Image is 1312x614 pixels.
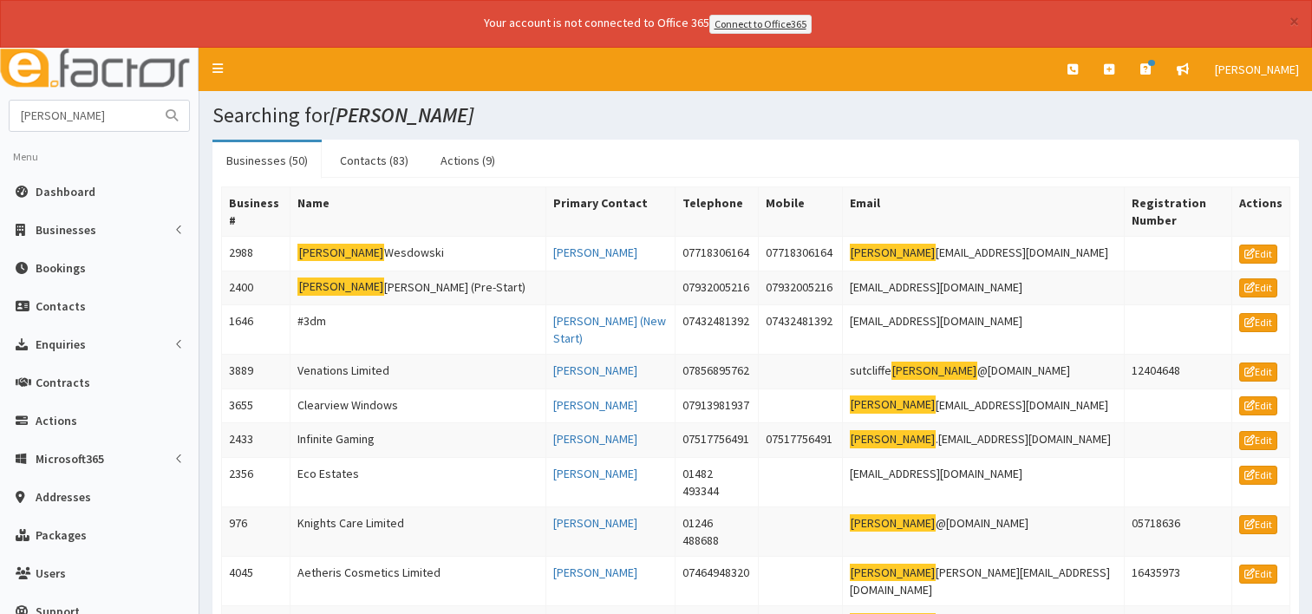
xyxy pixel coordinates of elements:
td: 12404648 [1125,355,1232,389]
a: Edit [1239,515,1277,534]
td: #3dm [290,305,546,355]
i: [PERSON_NAME] [330,101,473,128]
td: 07464948320 [676,556,759,605]
td: Clearview Windows [290,389,546,423]
mark: [PERSON_NAME] [850,430,937,448]
td: [PERSON_NAME] (Pre-Start) [290,271,546,305]
span: Contracts [36,375,90,390]
th: Registration Number [1125,186,1232,236]
td: 976 [222,506,290,556]
td: 16435973 [1125,556,1232,605]
a: Edit [1239,278,1277,297]
td: 07718306164 [676,236,759,271]
td: Venations Limited [290,355,546,389]
th: Actions [1231,186,1289,236]
td: 07517756491 [759,423,842,458]
th: Primary Contact [545,186,675,236]
td: Infinite Gaming [290,423,546,458]
td: 07432481392 [759,305,842,355]
a: Edit [1239,363,1277,382]
td: 1646 [222,305,290,355]
a: Connect to Office365 [709,15,812,34]
mark: [PERSON_NAME] [297,278,384,296]
td: Aetheris Cosmetics Limited [290,556,546,605]
th: Name [290,186,546,236]
h1: Searching for [212,104,1299,127]
td: 2356 [222,457,290,506]
a: Edit [1239,466,1277,485]
a: [PERSON_NAME] [1202,48,1312,91]
mark: [PERSON_NAME] [850,244,937,262]
a: [PERSON_NAME] [553,565,637,580]
a: [PERSON_NAME] (New Start) [553,313,666,346]
td: 07432481392 [676,305,759,355]
td: .[EMAIL_ADDRESS][DOMAIN_NAME] [842,423,1125,458]
a: [PERSON_NAME] [553,466,637,481]
td: 01482 493344 [676,457,759,506]
mark: [PERSON_NAME] [850,395,937,414]
td: 01246 488688 [676,506,759,556]
td: 2988 [222,236,290,271]
td: [EMAIL_ADDRESS][DOMAIN_NAME] [842,389,1125,423]
span: Enquiries [36,336,86,352]
a: Edit [1239,565,1277,584]
td: 07517756491 [676,423,759,458]
a: Businesses (50) [212,142,322,179]
span: Microsoft365 [36,451,104,467]
a: Actions (9) [427,142,509,179]
td: Knights Care Limited [290,506,546,556]
td: Eco Estates [290,457,546,506]
a: [PERSON_NAME] [553,245,637,260]
mark: [PERSON_NAME] [297,244,384,262]
td: 07913981937 [676,389,759,423]
mark: [PERSON_NAME] [850,564,937,582]
mark: [PERSON_NAME] [850,514,937,532]
a: [PERSON_NAME] [553,363,637,378]
td: sutcliffe @[DOMAIN_NAME] [842,355,1125,389]
button: × [1289,12,1299,30]
a: Edit [1239,431,1277,450]
td: [EMAIL_ADDRESS][DOMAIN_NAME] [842,305,1125,355]
td: 2400 [222,271,290,305]
td: [EMAIL_ADDRESS][DOMAIN_NAME] [842,271,1125,305]
td: [EMAIL_ADDRESS][DOMAIN_NAME] [842,457,1125,506]
mark: [PERSON_NAME] [891,362,978,380]
td: 3655 [222,389,290,423]
a: Edit [1239,313,1277,332]
td: 4045 [222,556,290,605]
span: Bookings [36,260,86,276]
a: [PERSON_NAME] [553,397,637,413]
td: 3889 [222,355,290,389]
div: Your account is not connected to Office 365 [140,14,1155,34]
span: Users [36,565,66,581]
td: 05718636 [1125,506,1232,556]
span: Addresses [36,489,91,505]
a: Edit [1239,245,1277,264]
td: 07932005216 [759,271,842,305]
span: Businesses [36,222,96,238]
td: 2433 [222,423,290,458]
td: Wesdowski [290,236,546,271]
span: Actions [36,413,77,428]
span: Dashboard [36,184,95,199]
a: Edit [1239,396,1277,415]
span: Contacts [36,298,86,314]
th: Email [842,186,1125,236]
td: @[DOMAIN_NAME] [842,506,1125,556]
span: [PERSON_NAME] [1215,62,1299,77]
th: Mobile [759,186,842,236]
input: Search... [10,101,155,131]
td: 07932005216 [676,271,759,305]
td: [PERSON_NAME][EMAIL_ADDRESS][DOMAIN_NAME] [842,556,1125,605]
td: 07718306164 [759,236,842,271]
a: [PERSON_NAME] [553,431,637,447]
span: Packages [36,527,87,543]
th: Telephone [676,186,759,236]
td: [EMAIL_ADDRESS][DOMAIN_NAME] [842,236,1125,271]
a: [PERSON_NAME] [553,515,637,531]
a: Contacts (83) [326,142,422,179]
td: 07856895762 [676,355,759,389]
th: Business # [222,186,290,236]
